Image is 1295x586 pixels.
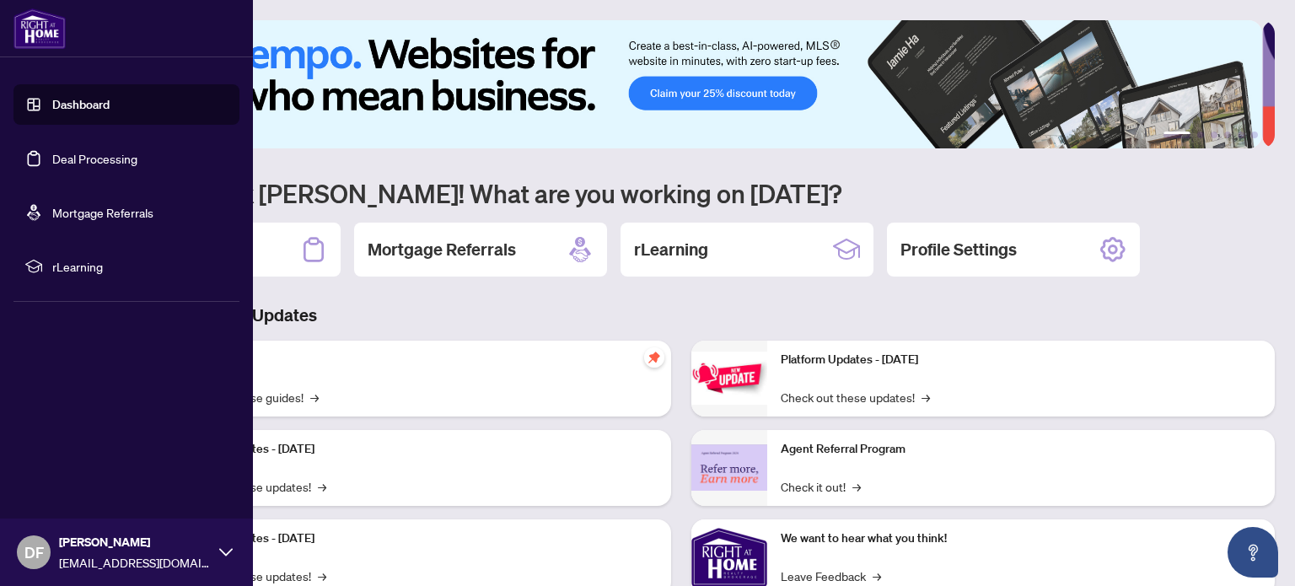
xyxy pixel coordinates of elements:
[922,388,930,406] span: →
[1238,132,1244,138] button: 5
[52,97,110,112] a: Dashboard
[177,440,658,459] p: Platform Updates - [DATE]
[318,567,326,585] span: →
[13,8,66,49] img: logo
[900,238,1017,261] h2: Profile Settings
[24,540,44,564] span: DF
[852,477,861,496] span: →
[781,530,1261,548] p: We want to hear what you think!
[88,177,1275,209] h1: Welcome back [PERSON_NAME]! What are you working on [DATE]?
[691,352,767,405] img: Platform Updates - June 23, 2025
[1224,132,1231,138] button: 4
[781,351,1261,369] p: Platform Updates - [DATE]
[873,567,881,585] span: →
[644,347,664,368] span: pushpin
[52,257,228,276] span: rLearning
[88,20,1262,148] img: Slide 0
[88,304,1275,327] h3: Brokerage & Industry Updates
[1251,132,1258,138] button: 6
[781,388,930,406] a: Check out these updates!→
[318,477,326,496] span: →
[310,388,319,406] span: →
[1163,132,1190,138] button: 1
[52,205,153,220] a: Mortgage Referrals
[59,553,211,572] span: [EMAIL_ADDRESS][DOMAIN_NAME]
[59,533,211,551] span: [PERSON_NAME]
[177,530,658,548] p: Platform Updates - [DATE]
[781,477,861,496] a: Check it out!→
[1197,132,1204,138] button: 2
[1228,527,1278,578] button: Open asap
[781,440,1261,459] p: Agent Referral Program
[634,238,708,261] h2: rLearning
[177,351,658,369] p: Self-Help
[1211,132,1217,138] button: 3
[368,238,516,261] h2: Mortgage Referrals
[691,444,767,491] img: Agent Referral Program
[52,151,137,166] a: Deal Processing
[781,567,881,585] a: Leave Feedback→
